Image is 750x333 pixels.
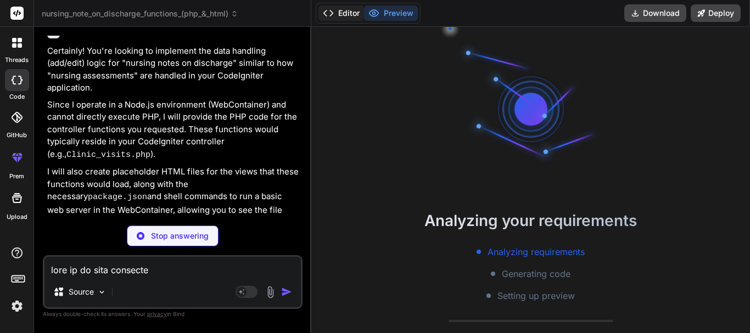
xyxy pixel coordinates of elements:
[311,209,750,232] h2: Analyzing your requirements
[97,287,107,297] img: Pick Models
[7,131,27,140] label: GitHub
[264,286,277,298] img: attachment
[69,286,94,297] p: Source
[364,5,418,21] button: Preview
[281,286,292,297] img: icon
[9,172,24,181] label: prem
[502,267,570,280] span: Generating code
[318,5,364,21] button: Editor
[47,45,300,94] p: Certainly! You're looking to implement the data handling (add/edit) logic for "nursing notes on d...
[88,193,147,202] code: package.json
[42,8,238,19] span: nursing_note_on_discharge_functions_(php_&_html)
[497,289,575,302] span: Setting up preview
[147,311,167,317] span: privacy
[43,309,303,319] p: Always double-check its answers. Your in Bind
[9,92,25,101] label: code
[47,166,300,229] p: I will also create placeholder HTML files for the views that these functions would load, along wi...
[151,230,209,241] p: Stop answering
[7,212,27,222] label: Upload
[624,4,686,22] button: Download
[47,99,300,162] p: Since I operate in a Node.js environment (WebContainer) and cannot directly execute PHP, I will p...
[488,245,585,258] span: Analyzing requirements
[5,55,29,65] label: threads
[8,297,26,315] img: settings
[66,150,150,160] code: Clinic_visits.php
[691,4,741,22] button: Deploy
